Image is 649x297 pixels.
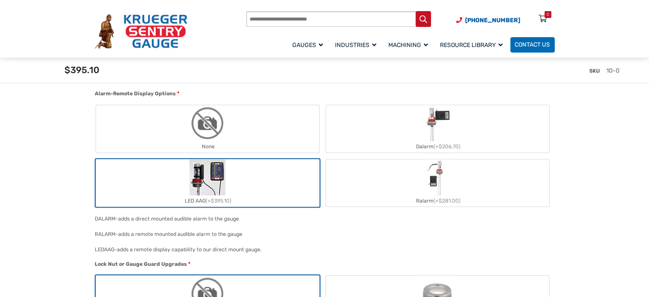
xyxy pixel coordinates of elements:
[326,159,549,206] label: Ralarm
[326,195,549,206] div: Ralarm
[547,11,549,18] div: 0
[292,41,323,49] span: Gauges
[177,90,179,97] abbr: required
[606,67,620,74] span: 10-0
[96,195,319,206] div: LED AAG
[515,41,550,49] span: Contact Us
[117,247,262,253] div: adds a remote display capability to our direct mount gauge.
[335,41,376,49] span: Industries
[331,36,384,53] a: Industries
[384,36,436,53] a: Machining
[118,216,239,222] div: adds a direct mounted audible alarm to the gauge
[510,37,555,53] a: Contact Us
[440,41,503,49] span: Resource Library
[589,68,600,74] span: SKU
[436,36,510,53] a: Resource Library
[95,247,117,253] span: LEDAAG-
[96,141,319,152] div: None
[95,91,176,97] span: Alarm-Remote Display Options
[465,17,520,24] span: [PHONE_NUMBER]
[96,105,319,152] label: None
[118,231,242,237] div: adds a remote mounted audible alarm to the gauge
[95,216,118,222] span: DALARM-
[206,198,231,204] span: (+$395.10)
[456,16,520,25] a: Phone Number (920) 434-8860
[388,41,428,49] span: Machining
[96,159,319,206] label: LED AAG
[64,65,99,75] span: $395.10
[434,198,460,204] span: (+$281.00)
[326,105,549,152] label: Dalarm
[288,36,331,53] a: Gauges
[326,141,549,152] div: Dalarm
[95,231,118,237] span: RALARM-
[188,260,190,268] abbr: required
[95,14,187,48] img: Krueger Sentry Gauge
[95,261,187,267] span: Lock Nut or Gauge Guard Upgrades
[434,144,460,150] span: (+$206.70)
